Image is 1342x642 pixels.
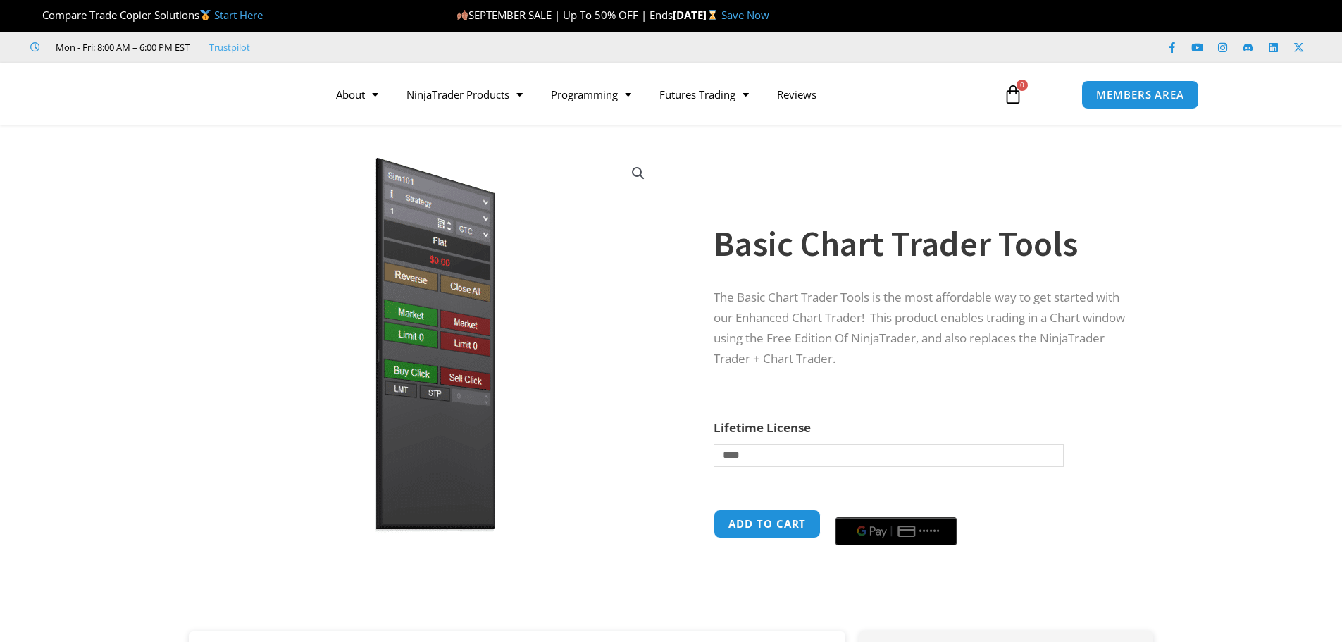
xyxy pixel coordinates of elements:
[457,10,468,20] img: 🍂
[833,507,959,509] iframe: Secure payment input frame
[714,219,1125,268] h1: Basic Chart Trader Tools
[835,517,957,545] button: Buy with GPay
[209,39,250,56] a: Trustpilot
[982,74,1044,115] a: 0
[200,10,211,20] img: 🥇
[537,78,645,111] a: Programming
[714,474,735,483] a: Clear options
[31,10,42,20] img: 🏆
[707,10,718,20] img: ⌛
[1017,80,1028,91] span: 0
[322,78,987,111] nav: Menu
[214,8,263,22] a: Start Here
[673,8,721,22] strong: [DATE]
[714,510,821,538] button: Add to cart
[1096,89,1184,100] span: MEMBERS AREA
[645,78,763,111] a: Futures Trading
[52,39,190,56] span: Mon - Fri: 8:00 AM – 6:00 PM EST
[714,419,811,436] label: Lifetime License
[763,78,831,111] a: Reviews
[626,161,651,186] a: View full-screen image gallery
[714,288,1125,369] p: The Basic Chart Trader Tools is the most affordable way to get started with our Enhanced Chart Tr...
[209,150,661,540] img: BasicTools
[721,8,769,22] a: Save Now
[456,8,673,22] span: SEPTEMBER SALE | Up To 50% OFF | Ends
[322,78,392,111] a: About
[30,8,263,22] span: Compare Trade Copier Solutions
[392,78,537,111] a: NinjaTrader Products
[919,526,940,536] text: ••••••
[1081,80,1199,109] a: MEMBERS AREA
[143,69,294,120] img: LogoAI | Affordable Indicators – NinjaTrader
